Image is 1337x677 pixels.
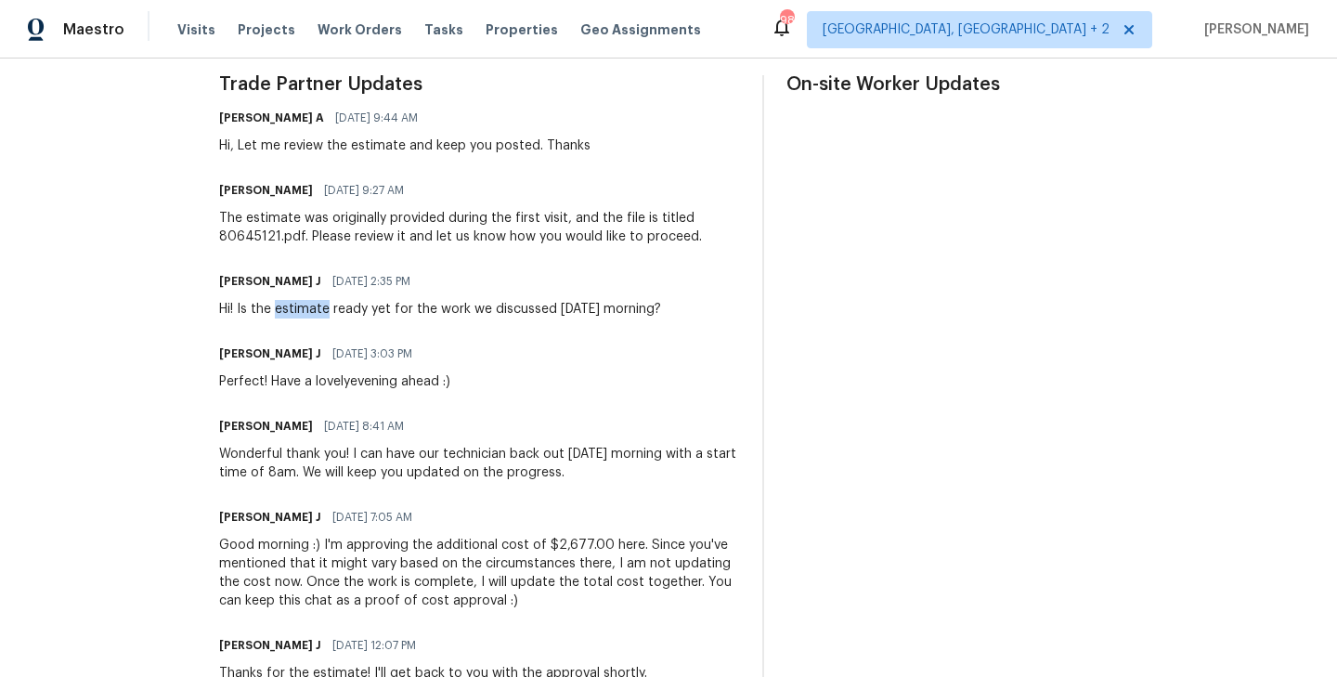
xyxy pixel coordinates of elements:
span: Maestro [63,20,124,39]
span: Projects [238,20,295,39]
h6: [PERSON_NAME] [219,417,313,436]
span: [DATE] 2:35 PM [332,272,410,291]
span: Geo Assignments [580,20,701,39]
span: [DATE] 9:27 AM [324,181,404,200]
span: [DATE] 12:07 PM [332,636,416,655]
span: [PERSON_NAME] [1197,20,1309,39]
div: Good morning :) I'm approving the additional cost of $2,677.00 here. Since you've mentioned that ... [219,536,740,610]
div: The estimate was originally provided during the first visit, and the file is titled 80645121.pdf.... [219,209,740,246]
h6: [PERSON_NAME] J [219,636,321,655]
span: Work Orders [318,20,402,39]
div: Perfect! Have a lovelyevening ahead :) [219,372,450,391]
span: On-site Worker Updates [786,75,1307,94]
span: [GEOGRAPHIC_DATA], [GEOGRAPHIC_DATA] + 2 [823,20,1110,39]
span: [DATE] 7:05 AM [332,508,412,527]
h6: [PERSON_NAME] [219,181,313,200]
span: [DATE] 8:41 AM [324,417,404,436]
div: Wonderful thank you! I can have our technician back out [DATE] morning with a start time of 8am. ... [219,445,740,482]
div: 98 [780,11,793,30]
span: Trade Partner Updates [219,75,740,94]
span: [DATE] 9:44 AM [335,109,418,127]
h6: [PERSON_NAME] J [219,272,321,291]
span: Properties [486,20,558,39]
span: [DATE] 3:03 PM [332,345,412,363]
span: Visits [177,20,215,39]
h6: [PERSON_NAME] J [219,345,321,363]
h6: [PERSON_NAME] A [219,109,324,127]
div: Hi! Is the estimate ready yet for the work we discussed [DATE] morning? [219,300,661,319]
div: Hi, Let me review the estimate and keep you posted. Thanks [219,137,591,155]
h6: [PERSON_NAME] J [219,508,321,527]
span: Tasks [424,23,463,36]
